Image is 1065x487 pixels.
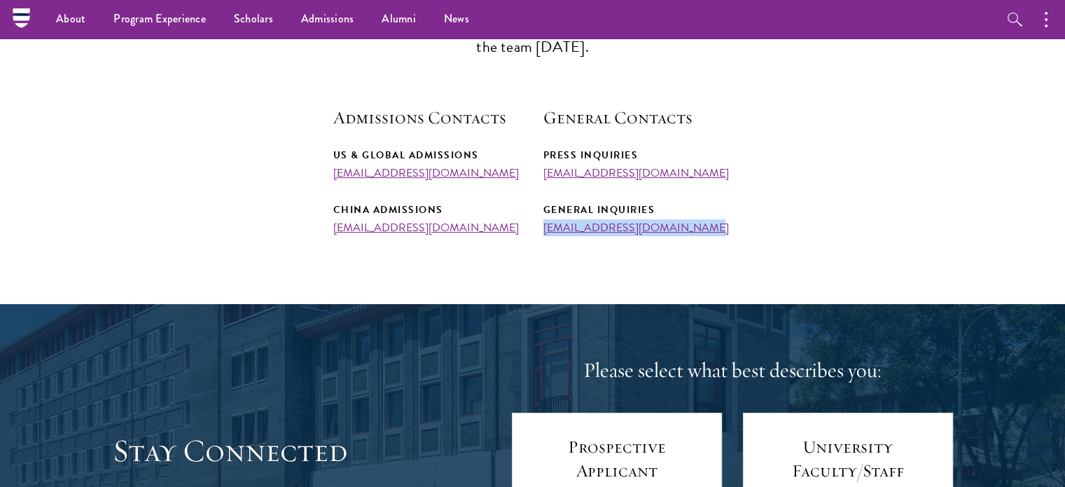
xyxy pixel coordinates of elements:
div: Press Inquiries [543,146,732,164]
a: [EMAIL_ADDRESS][DOMAIN_NAME] [543,219,729,236]
a: [EMAIL_ADDRESS][DOMAIN_NAME] [333,165,519,181]
h3: Stay Connected [113,432,375,471]
h5: Admissions Contacts [333,106,522,130]
div: China Admissions [333,201,522,219]
h4: Please select what best describes you: [512,357,953,385]
a: [EMAIL_ADDRESS][DOMAIN_NAME] [543,165,729,181]
h5: General Contacts [543,106,732,130]
div: US & Global Admissions [333,146,522,164]
a: [EMAIL_ADDRESS][DOMAIN_NAME] [333,219,519,236]
div: General Inquiries [543,201,732,219]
